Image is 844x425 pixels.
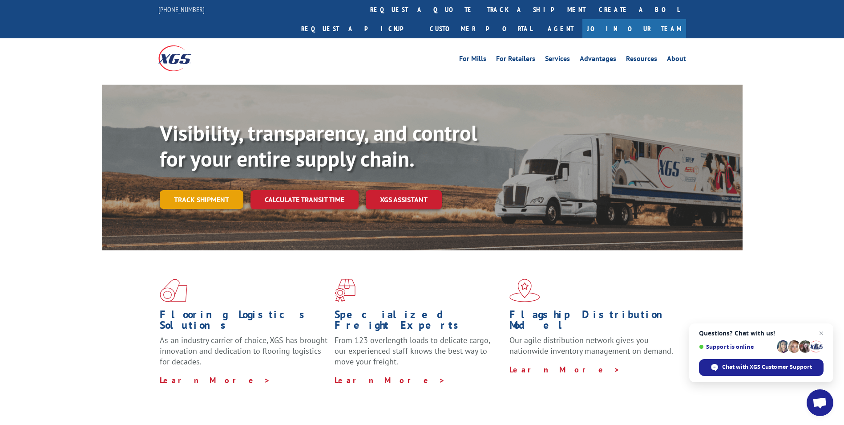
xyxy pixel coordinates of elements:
a: Learn More > [509,364,620,375]
a: About [667,55,686,65]
a: Services [545,55,570,65]
h1: Specialized Freight Experts [335,309,503,335]
span: As an industry carrier of choice, XGS has brought innovation and dedication to flooring logistics... [160,335,327,367]
a: XGS ASSISTANT [366,190,442,209]
a: Join Our Team [582,19,686,38]
a: For Mills [459,55,486,65]
a: For Retailers [496,55,535,65]
a: Agent [539,19,582,38]
a: Advantages [580,55,616,65]
span: Questions? Chat with us! [699,330,824,337]
a: Track shipment [160,190,243,209]
span: Our agile distribution network gives you nationwide inventory management on demand. [509,335,673,356]
img: xgs-icon-flagship-distribution-model-red [509,279,540,302]
a: Learn More > [335,375,445,385]
span: Support is online [699,343,774,350]
span: Close chat [816,328,827,339]
a: Learn More > [160,375,271,385]
img: xgs-icon-total-supply-chain-intelligence-red [160,279,187,302]
h1: Flooring Logistics Solutions [160,309,328,335]
span: Chat with XGS Customer Support [722,363,812,371]
a: Resources [626,55,657,65]
img: xgs-icon-focused-on-flooring-red [335,279,355,302]
p: From 123 overlength loads to delicate cargo, our experienced staff knows the best way to move you... [335,335,503,375]
a: Request a pickup [295,19,423,38]
a: Customer Portal [423,19,539,38]
h1: Flagship Distribution Model [509,309,678,335]
a: [PHONE_NUMBER] [158,5,205,14]
b: Visibility, transparency, and control for your entire supply chain. [160,119,477,172]
a: Calculate transit time [250,190,359,209]
div: Open chat [807,389,833,416]
div: Chat with XGS Customer Support [699,359,824,376]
